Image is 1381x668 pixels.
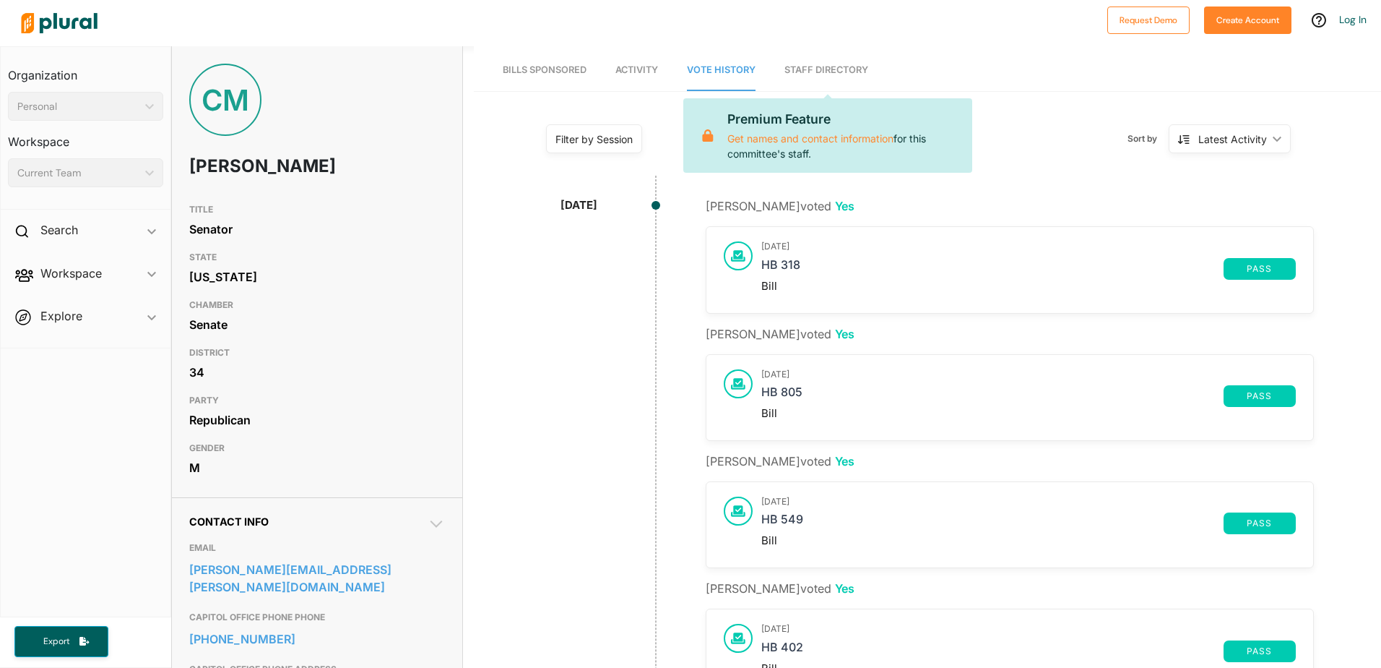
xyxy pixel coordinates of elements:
[33,635,79,648] span: Export
[189,628,445,650] a: [PHONE_NUMBER]
[706,199,854,213] span: [PERSON_NAME] voted
[761,369,1295,380] h3: [DATE]
[189,361,445,383] div: 34
[835,327,854,341] span: Yes
[761,513,1223,534] a: HB 549
[1127,132,1169,145] span: Sort by
[189,145,342,188] h1: [PERSON_NAME]
[615,50,658,91] a: Activity
[189,515,269,528] span: Contact Info
[40,222,78,238] h2: Search
[14,626,108,657] button: Export
[727,110,961,160] p: for this committee's staff.
[503,64,586,75] span: Bills Sponsored
[835,199,854,213] span: Yes
[835,581,854,596] span: Yes
[761,280,1295,293] div: Bill
[189,609,445,626] h3: CAPITOL OFFICE PHONE PHONE
[503,50,586,91] a: Bills Sponsored
[189,559,445,598] a: [PERSON_NAME][EMAIL_ADDRESS][PERSON_NAME][DOMAIN_NAME]
[1107,12,1190,27] a: Request Demo
[189,344,445,361] h3: DISTRICT
[189,409,445,431] div: Republican
[189,440,445,457] h3: GENDER
[761,641,1223,662] a: HB 402
[727,110,961,129] p: Premium Feature
[1232,647,1287,656] span: pass
[761,258,1223,280] a: HB 318
[706,327,854,341] span: [PERSON_NAME] voted
[1204,12,1291,27] a: Create Account
[835,454,854,468] span: Yes
[1339,13,1367,26] a: Log In
[1198,132,1267,147] div: Latest Activity
[189,249,445,266] h3: STATE
[761,497,1295,507] h3: [DATE]
[761,407,1295,420] div: Bill
[761,534,1295,547] div: Bill
[784,50,868,91] a: Staff Directory
[706,581,854,596] span: [PERSON_NAME] voted
[189,218,445,240] div: Senator
[560,197,597,214] div: [DATE]
[189,392,445,409] h3: PARTY
[8,54,163,86] h3: Organization
[687,50,756,91] a: Vote History
[8,121,163,153] h3: Workspace
[1232,519,1287,528] span: pass
[17,99,139,114] div: Personal
[189,539,445,557] h3: EMAIL
[189,296,445,314] h3: CHAMBER
[189,314,445,335] div: Senate
[189,457,445,479] div: M
[1232,265,1287,273] span: pass
[189,266,445,288] div: [US_STATE]
[761,385,1223,407] a: HB 805
[189,201,445,218] h3: TITLE
[1107,7,1190,34] button: Request Demo
[687,64,756,75] span: Vote History
[189,64,261,136] div: CM
[727,132,893,145] a: Get names and contact information
[761,624,1295,634] h3: [DATE]
[1232,392,1287,401] span: pass
[1204,7,1291,34] button: Create Account
[17,166,139,181] div: Current Team
[761,241,1295,252] h3: [DATE]
[706,454,854,468] span: [PERSON_NAME] voted
[555,132,633,147] div: Filter by Session
[615,64,658,75] span: Activity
